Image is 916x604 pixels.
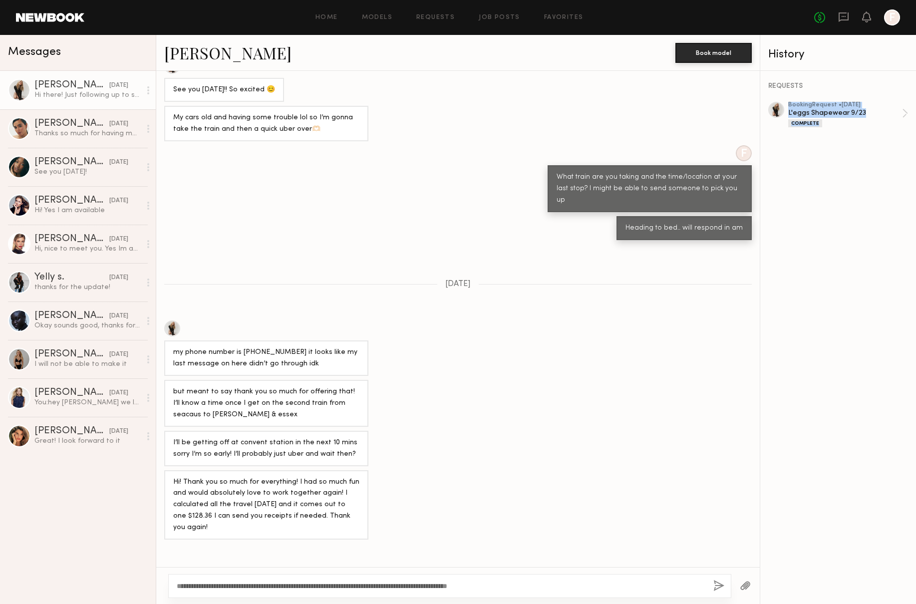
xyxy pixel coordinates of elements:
[34,311,109,321] div: [PERSON_NAME]
[768,49,908,60] div: History
[884,9,900,25] a: F
[173,386,359,421] div: but meant to say thank you so much for offering that! I’ll know a time once I get on the second t...
[788,108,902,118] div: L'eggs Shapewear 9/23
[109,196,128,206] div: [DATE]
[315,14,338,21] a: Home
[416,14,455,21] a: Requests
[34,206,141,215] div: Hi! Yes I am available
[675,43,752,63] button: Book model
[34,167,141,177] div: See you [DATE]!
[109,273,128,283] div: [DATE]
[109,158,128,167] div: [DATE]
[768,83,908,90] div: REQUESTS
[34,244,141,254] div: Hi, nice to meet you. Yes Im available. Also, my Instagram is @meggirll. Thank you!
[34,196,109,206] div: [PERSON_NAME]
[164,42,292,63] a: [PERSON_NAME]
[445,280,471,289] span: [DATE]
[544,14,584,21] a: Favorites
[362,14,392,21] a: Models
[788,102,902,108] div: booking Request • [DATE]
[34,90,141,100] div: Hi there! Just following up to see if there’s been any update on the payment? It says it was proc...
[173,437,359,460] div: I’ll be getting off at convent station in the next 10 mins sorry I’m so early! I’ll probably just...
[34,398,141,407] div: You: hey [PERSON_NAME] we love your look, I am casting a photo/video shoot for the brand L'eggs f...
[173,84,275,96] div: See you [DATE]!! So excited 😊
[34,321,141,330] div: Okay sounds good, thanks for the update!
[173,347,359,370] div: my phone number is [PHONE_NUMBER] it looks like my last message on here didn’t go through idk
[109,81,128,90] div: [DATE]
[173,112,359,135] div: My cars old and having some trouble lol so I’m gonna take the train and then a quick uber over🫶🏻
[788,119,822,127] div: Complete
[34,157,109,167] div: [PERSON_NAME]
[109,350,128,359] div: [DATE]
[557,172,743,206] div: What train are you taking and the time/location at your last stop? I might be able to send someon...
[109,427,128,436] div: [DATE]
[479,14,520,21] a: Job Posts
[788,102,908,127] a: bookingRequest •[DATE]L'eggs Shapewear 9/23Complete
[109,388,128,398] div: [DATE]
[625,223,743,234] div: Heading to bed.. will respond in am
[34,80,109,90] div: [PERSON_NAME]
[34,388,109,398] div: [PERSON_NAME]
[34,129,141,138] div: Thanks so much for having me, I’d love the opportunity to work together on future shoots! -Bella
[34,426,109,436] div: [PERSON_NAME]
[34,273,109,283] div: Yelly s.
[109,119,128,129] div: [DATE]
[34,234,109,244] div: [PERSON_NAME]
[109,235,128,244] div: [DATE]
[173,477,359,534] div: Hi! Thank you so much for everything! I had so much fun and would absolutely love to work togethe...
[34,349,109,359] div: [PERSON_NAME]
[675,48,752,56] a: Book model
[34,119,109,129] div: [PERSON_NAME]
[34,436,141,446] div: Great! I look forward to it
[34,283,141,292] div: thanks for the update!
[34,359,141,369] div: I will not be able to make it
[109,311,128,321] div: [DATE]
[8,46,61,58] span: Messages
